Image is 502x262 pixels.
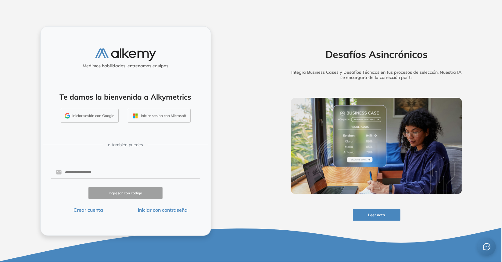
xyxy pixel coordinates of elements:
[108,142,143,148] span: o también puedes
[291,98,462,194] img: img-more-info
[353,209,400,221] button: Leer nota
[61,109,119,123] button: Iniciar sesión con Google
[43,63,208,69] h5: Medimos habilidades, entrenamos equipos
[51,206,126,214] button: Crear cuenta
[88,187,163,199] button: Ingresar con código
[128,109,191,123] button: Iniciar sesión con Microsoft
[48,93,203,101] h4: Te damos la bienvenida a Alkymetrics
[483,243,490,250] span: message
[125,206,200,214] button: Iniciar con contraseña
[95,48,156,61] img: logo-alkemy
[281,70,472,80] h5: Integra Business Cases y Desafíos Técnicos en tus procesos de selección. Nuestra IA se encargará ...
[65,113,70,119] img: GMAIL_ICON
[132,112,139,119] img: OUTLOOK_ICON
[281,48,472,60] h2: Desafíos Asincrónicos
